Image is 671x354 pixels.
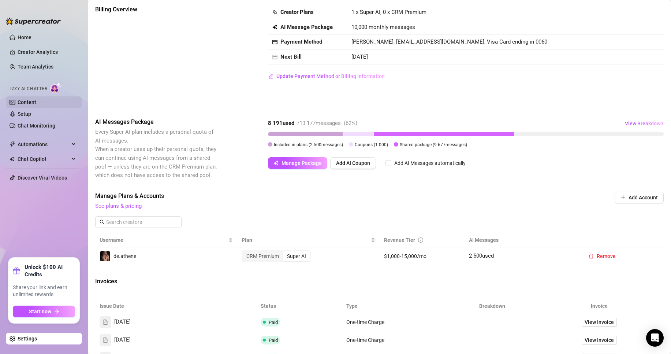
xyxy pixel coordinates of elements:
[10,141,15,147] span: thunderbolt
[589,254,594,259] span: delete
[100,236,227,244] span: Username
[380,247,465,265] td: $1,000-15,000/mo
[272,54,277,59] span: calendar
[6,18,61,25] img: logo-BBDzfeDw.svg
[344,120,357,126] span: ( 62 %)
[10,156,14,162] img: Chat Copilot
[469,252,494,259] span: 2 500 used
[10,85,47,92] span: Izzy AI Chatter
[18,34,31,40] a: Home
[535,299,664,313] th: Invoice
[18,64,53,70] a: Team Analytics
[103,320,108,325] span: file-text
[283,251,310,261] div: Super AI
[242,250,311,262] div: segmented control
[336,160,370,166] span: Add AI Coupon
[330,157,376,169] button: Add AI Coupon
[95,118,218,126] span: AI Messages Package
[242,236,369,244] span: Plan
[268,157,327,169] button: Manage Package
[113,253,136,259] span: de.athene
[268,70,385,82] button: Update Payment Method or Billing Information
[280,24,333,30] strong: AI Message Package
[18,175,67,181] a: Discover Viral Videos
[13,267,20,274] span: gift
[18,111,31,117] a: Setup
[256,299,342,313] th: Status
[585,318,614,326] span: View Invoice
[625,121,663,126] span: View Breakdown
[95,277,218,286] span: Invoices
[280,9,314,15] strong: Creator Plans
[465,233,578,247] th: AI Messages
[394,159,466,167] div: Add AI Messages automatically
[625,118,664,129] button: View Breakdown
[274,142,343,147] span: Included in plans ( 2 500 messages)
[282,160,322,166] span: Manage Package
[50,82,61,93] img: AI Chatter
[620,195,626,200] span: plus
[18,153,70,165] span: Chat Copilot
[95,5,218,14] span: Billing Overview
[351,23,415,32] span: 10,000 monthly messages
[449,299,535,313] th: Breakdown
[54,309,59,314] span: arrow-right
[351,38,547,45] span: [PERSON_NAME], [EMAIL_ADDRESS][DOMAIN_NAME], Visa Card ending in 0060
[346,337,384,343] span: One-time Charge
[646,329,664,347] div: Open Intercom Messenger
[18,336,37,342] a: Settings
[268,74,273,79] span: edit
[95,192,565,200] span: Manage Plans & Accounts
[629,195,658,200] span: Add Account
[25,263,75,278] strong: Unlock $100 AI Credits
[351,54,368,60] span: [DATE]
[269,338,278,343] span: Paid
[597,253,616,259] span: Remove
[269,320,278,325] span: Paid
[268,120,294,126] strong: 8 191 used
[297,120,341,126] span: / 13 177 messages
[272,10,277,15] span: team
[582,318,617,327] a: View Invoice
[400,142,467,147] span: Shared package ( 9 677 messages)
[103,338,108,343] span: file-text
[615,192,664,203] button: Add Account
[351,9,426,15] span: 1 x Super AI, 0 x CRM Premium
[582,336,617,344] a: View Invoice
[583,250,622,262] button: Remove
[18,99,36,105] a: Content
[18,139,70,150] span: Automations
[342,299,449,313] th: Type
[114,336,131,344] span: [DATE]
[100,251,110,261] img: de.athene
[18,46,76,58] a: Creator Analytics
[280,38,322,45] strong: Payment Method
[114,318,131,327] span: [DATE]
[13,306,75,317] button: Start nowarrow-right
[280,54,302,60] strong: Next Bill
[585,336,614,344] span: View Invoice
[418,237,423,243] span: info-circle
[237,233,379,247] th: Plan
[100,220,105,225] span: search
[242,251,283,261] div: CRM Premium
[95,129,217,178] span: Every Super AI plan includes a personal quota of AI messages. When a creator uses up their person...
[18,123,55,129] a: Chat Monitoring
[29,309,51,314] span: Start now
[13,284,75,298] span: Share your link and earn unlimited rewards
[272,40,277,45] span: credit-card
[106,218,171,226] input: Search creators
[384,237,415,243] span: Revenue Tier
[95,233,237,247] th: Username
[95,299,256,313] th: Issue Date
[276,73,385,79] span: Update Payment Method or Billing Information
[346,319,384,325] span: One-time Charge
[355,142,388,147] span: Coupons ( 1 000 )
[95,203,142,209] a: See plans & pricing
